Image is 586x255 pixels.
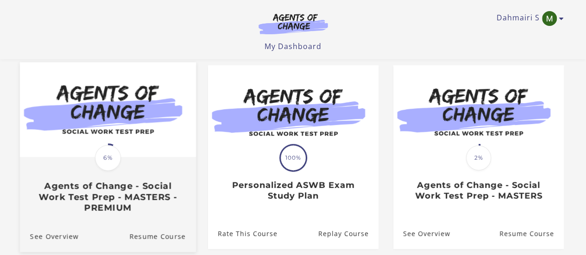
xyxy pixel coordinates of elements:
h3: Agents of Change - Social Work Test Prep - MASTERS - PREMIUM [30,180,185,213]
span: 100% [281,145,306,170]
a: Agents of Change - Social Work Test Prep - MASTERS - PREMIUM: See Overview [19,220,78,251]
a: Personalized ASWB Exam Study Plan: Resume Course [318,218,378,249]
span: 2% [466,145,491,170]
a: Agents of Change - Social Work Test Prep - MASTERS - PREMIUM: Resume Course [129,220,196,251]
h3: Agents of Change - Social Work Test Prep - MASTERS [403,180,554,201]
img: Agents of Change Logo [249,13,338,34]
span: 6% [95,145,121,171]
a: Agents of Change - Social Work Test Prep - MASTERS: Resume Course [499,218,563,249]
a: My Dashboard [265,41,321,51]
h3: Personalized ASWB Exam Study Plan [218,180,368,201]
a: Agents of Change - Social Work Test Prep - MASTERS: See Overview [393,218,450,249]
a: Toggle menu [497,11,559,26]
a: Personalized ASWB Exam Study Plan: Rate This Course [208,218,277,249]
